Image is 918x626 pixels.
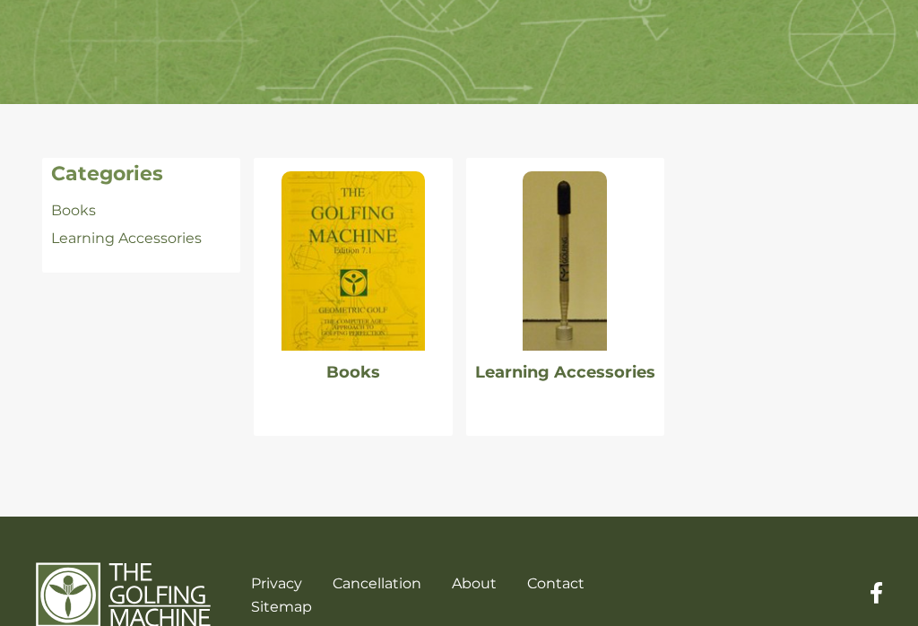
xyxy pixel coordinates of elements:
a: Sitemap [251,598,312,615]
a: Books [51,202,96,219]
a: Books [326,362,380,382]
a: Learning Accessories [51,230,202,247]
a: Privacy [251,575,302,592]
a: About [452,575,497,592]
h4: Categories [51,162,231,186]
a: Contact [527,575,585,592]
a: Learning Accessories [475,362,655,382]
a: Cancellation [333,575,421,592]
